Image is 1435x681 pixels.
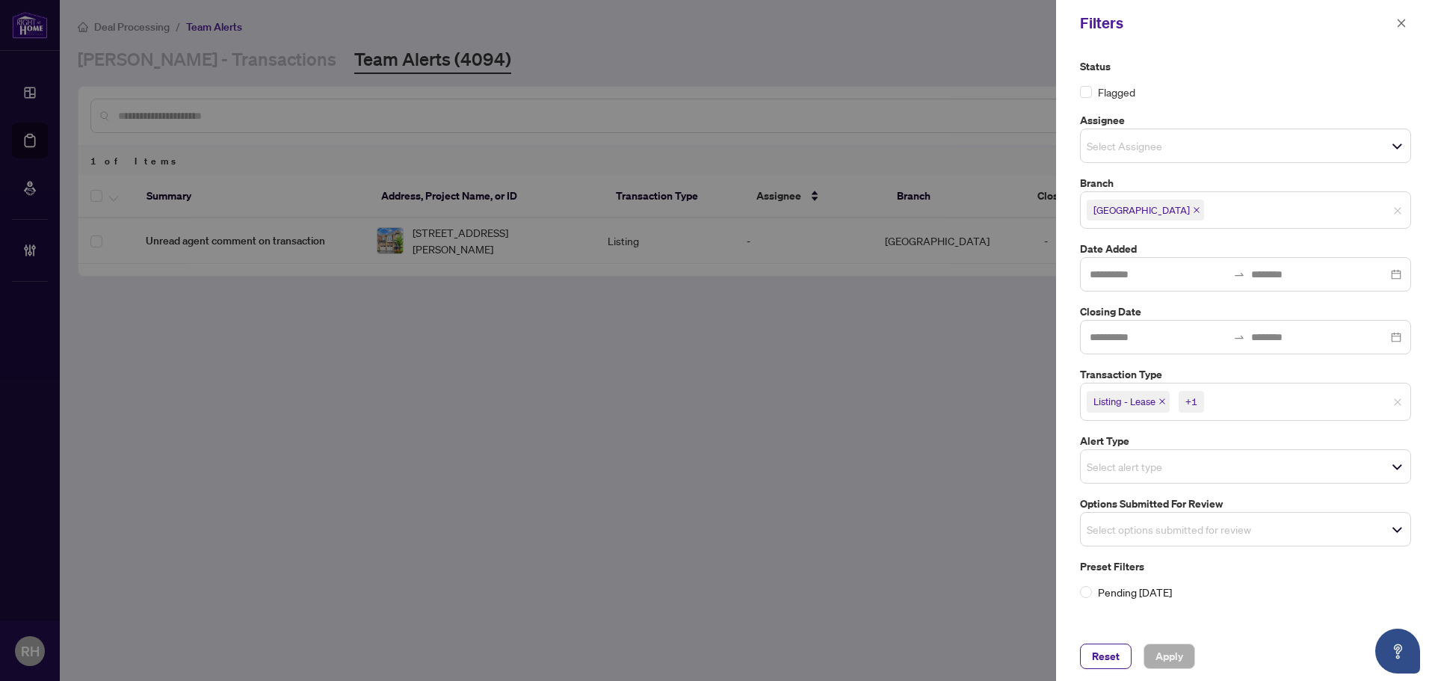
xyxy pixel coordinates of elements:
span: swap-right [1233,331,1245,343]
span: Reset [1092,644,1120,668]
span: close [1393,206,1402,215]
label: Date Added [1080,241,1411,257]
label: Alert Type [1080,433,1411,449]
span: to [1233,268,1245,280]
button: Apply [1144,644,1195,669]
label: Branch [1080,175,1411,191]
div: +1 [1185,394,1197,409]
button: Open asap [1375,629,1420,674]
label: Preset Filters [1080,558,1411,575]
label: Assignee [1080,112,1411,129]
button: Reset [1080,644,1132,669]
span: Pending [DATE] [1092,584,1178,600]
span: swap-right [1233,268,1245,280]
span: Listing - Lease [1087,391,1170,412]
span: to [1233,331,1245,343]
label: Closing Date [1080,303,1411,320]
span: [GEOGRAPHIC_DATA] [1093,203,1190,218]
span: close [1393,398,1402,407]
div: Filters [1080,12,1392,34]
span: Richmond Hill [1087,200,1204,221]
label: Options Submitted for Review [1080,496,1411,512]
label: Status [1080,58,1411,75]
span: close [1193,206,1200,214]
span: Listing - Lease [1093,394,1155,409]
label: Transaction Type [1080,366,1411,383]
span: Flagged [1098,84,1135,100]
span: close [1158,398,1166,405]
span: close [1396,18,1407,28]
